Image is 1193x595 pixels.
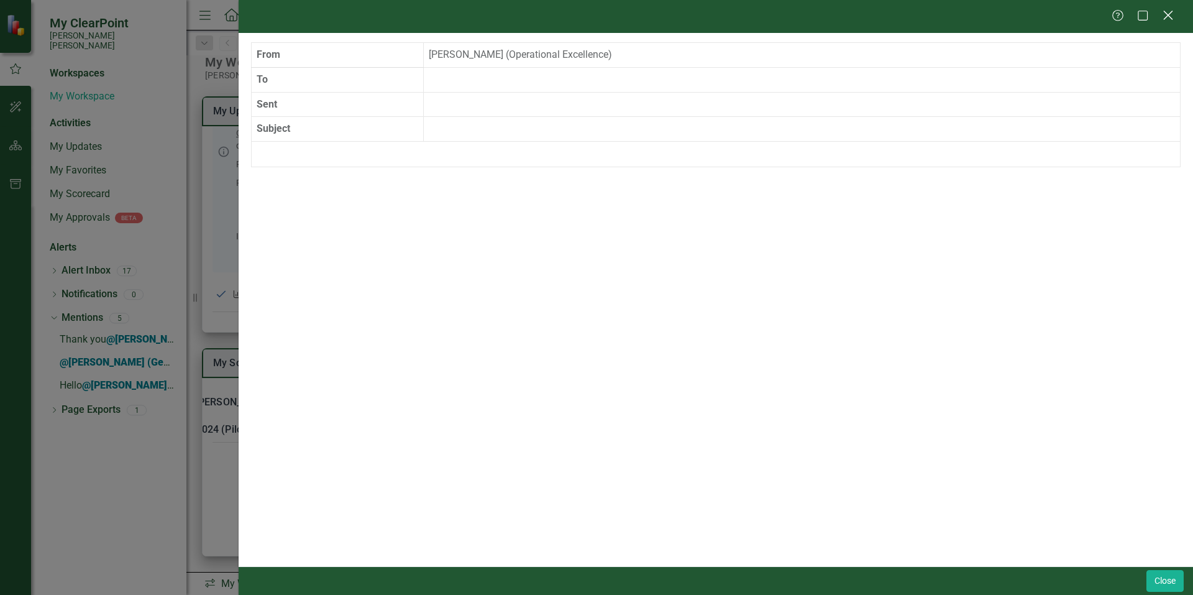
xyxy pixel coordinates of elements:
th: Sent [252,92,424,117]
th: From [252,42,424,67]
td: [PERSON_NAME] (Operational Excellence) [424,42,1181,67]
th: Subject [252,117,424,142]
button: Close [1146,570,1184,592]
th: To [252,67,424,92]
